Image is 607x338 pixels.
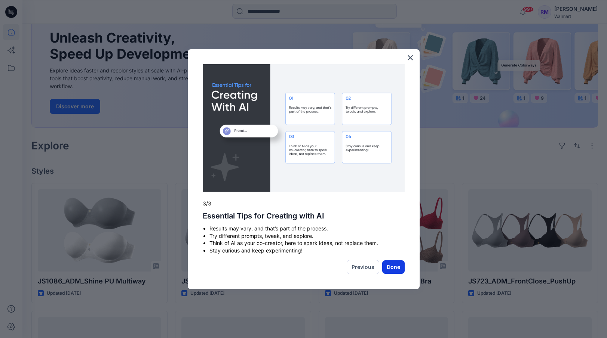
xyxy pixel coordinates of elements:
[209,239,405,247] li: Think of AI as your co-creator, here to spark ideas, not replace them.
[382,260,405,274] button: Done
[347,260,379,274] button: Previous
[203,211,405,220] h2: Essential Tips for Creating with AI
[407,52,414,63] button: Close
[209,247,405,254] li: Stay curious and keep experimenting!
[209,225,405,232] li: Results may vary, and that’s part of the process.
[209,232,405,240] li: Try different prompts, tweak, and explore.
[203,200,405,207] p: 3/3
